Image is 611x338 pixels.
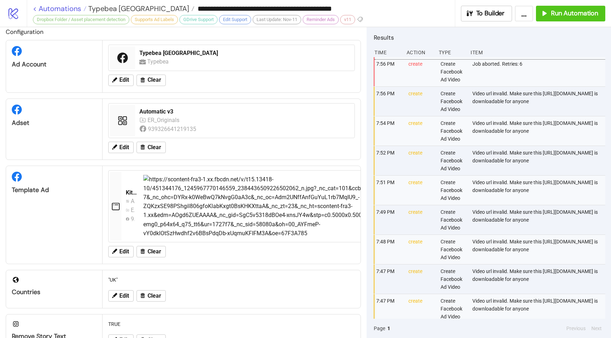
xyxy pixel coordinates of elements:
[472,264,607,294] div: Video url invalid. Make sure this [URL][DOMAIN_NAME] is downloadable for anyone
[148,144,161,151] span: Clear
[86,4,189,13] span: Typebea [GEOGRAPHIC_DATA]
[438,46,465,59] div: Type
[440,205,467,234] div: Create Facebook Ad Video
[179,15,218,24] div: GDrive Support
[148,293,161,299] span: Clear
[253,15,301,24] div: Last Update: Nov-11
[108,75,134,86] button: Edit
[376,57,403,86] div: 7:56 PM
[376,116,403,146] div: 7:54 PM
[136,246,166,257] button: Clear
[376,146,403,175] div: 7:52 PM
[564,324,588,332] button: Previous
[472,87,607,116] div: Video url invalid. Make sure this [URL][DOMAIN_NAME] is downloadable for anyone
[515,6,533,21] button: ...
[408,294,435,323] div: create
[408,176,435,205] div: create
[131,197,135,206] div: Automatic_1
[376,205,403,234] div: 7:49 PM
[440,176,467,205] div: Create Facebook Ad Video
[108,246,134,257] button: Edit
[136,75,166,86] button: Clear
[33,15,129,24] div: Dropbox Folder / Asset placement detection
[440,87,467,116] div: Create Facebook Ad Video
[126,189,138,197] div: Kitchn Template
[408,146,435,175] div: create
[148,116,181,125] div: ER_Originals
[108,142,134,153] button: Edit
[148,248,161,255] span: Clear
[119,77,129,83] span: Edit
[408,116,435,146] div: create
[376,235,403,264] div: 7:48 PM
[408,205,435,234] div: create
[470,46,605,59] div: Item
[589,324,604,332] button: Next
[12,119,96,127] div: Adset
[119,293,129,299] span: Edit
[385,324,392,332] button: 1
[374,33,605,42] h2: Results
[131,206,135,215] div: ER_Originals
[472,235,607,264] div: Video url invalid. Make sure this [URL][DOMAIN_NAME] is downloadable for anyone
[440,57,467,86] div: Create Facebook Ad Video
[440,116,467,146] div: Create Facebook Ad Video
[33,5,86,12] a: < Automations
[136,142,166,153] button: Clear
[340,15,355,24] div: v11
[440,294,467,323] div: Create Facebook Ad Video
[472,57,607,86] div: Job aborted. Retries: 6
[440,146,467,175] div: Create Facebook Ad Video
[406,46,433,59] div: Action
[6,27,361,36] h2: Configuration
[376,176,403,205] div: 7:51 PM
[105,273,358,287] div: "UK"
[136,290,166,302] button: Clear
[147,57,171,66] div: Typebea
[472,146,607,175] div: Video url invalid. Make sure this [URL][DOMAIN_NAME] is downloadable for anyone
[143,175,403,238] img: https://scontent-fra3-1.xx.fbcdn.net/v/t15.13418-10/451344176_1245967770146559_238443650922650206...
[461,6,512,21] button: To Builder
[131,215,135,223] div: 939326641219135
[219,15,251,24] div: Edit Support
[139,108,350,116] div: Automatic v3
[472,116,607,146] div: Video url invalid. Make sure this [URL][DOMAIN_NAME] is downloadable for anyone
[472,176,607,205] div: Video url invalid. Make sure this [URL][DOMAIN_NAME] is downloadable for anyone
[376,264,403,294] div: 7:47 PM
[105,317,358,331] div: TRUE
[108,290,134,302] button: Edit
[408,235,435,264] div: create
[12,288,96,296] div: Countries
[472,205,607,234] div: Video url invalid. Make sure this [URL][DOMAIN_NAME] is downloadable for anyone
[536,6,605,21] button: Run Automation
[408,57,435,86] div: create
[303,15,339,24] div: Reminder Ads
[131,15,178,24] div: Supports Ad Labels
[119,248,129,255] span: Edit
[440,235,467,264] div: Create Facebook Ad Video
[476,9,505,17] span: To Builder
[551,9,598,17] span: Run Automation
[376,87,403,116] div: 7:56 PM
[376,294,403,323] div: 7:47 PM
[12,60,96,69] div: Ad Account
[148,125,198,133] div: 939326641219135
[12,186,96,194] div: Template Ad
[374,46,401,59] div: Time
[440,264,467,294] div: Create Facebook Ad Video
[86,5,194,12] a: Typebea [GEOGRAPHIC_DATA]
[408,264,435,294] div: create
[374,324,385,332] span: Page
[408,87,435,116] div: create
[119,144,129,151] span: Edit
[139,49,350,57] div: Typebea [GEOGRAPHIC_DATA]
[148,77,161,83] span: Clear
[472,294,607,323] div: Video url invalid. Make sure this [URL][DOMAIN_NAME] is downloadable for anyone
